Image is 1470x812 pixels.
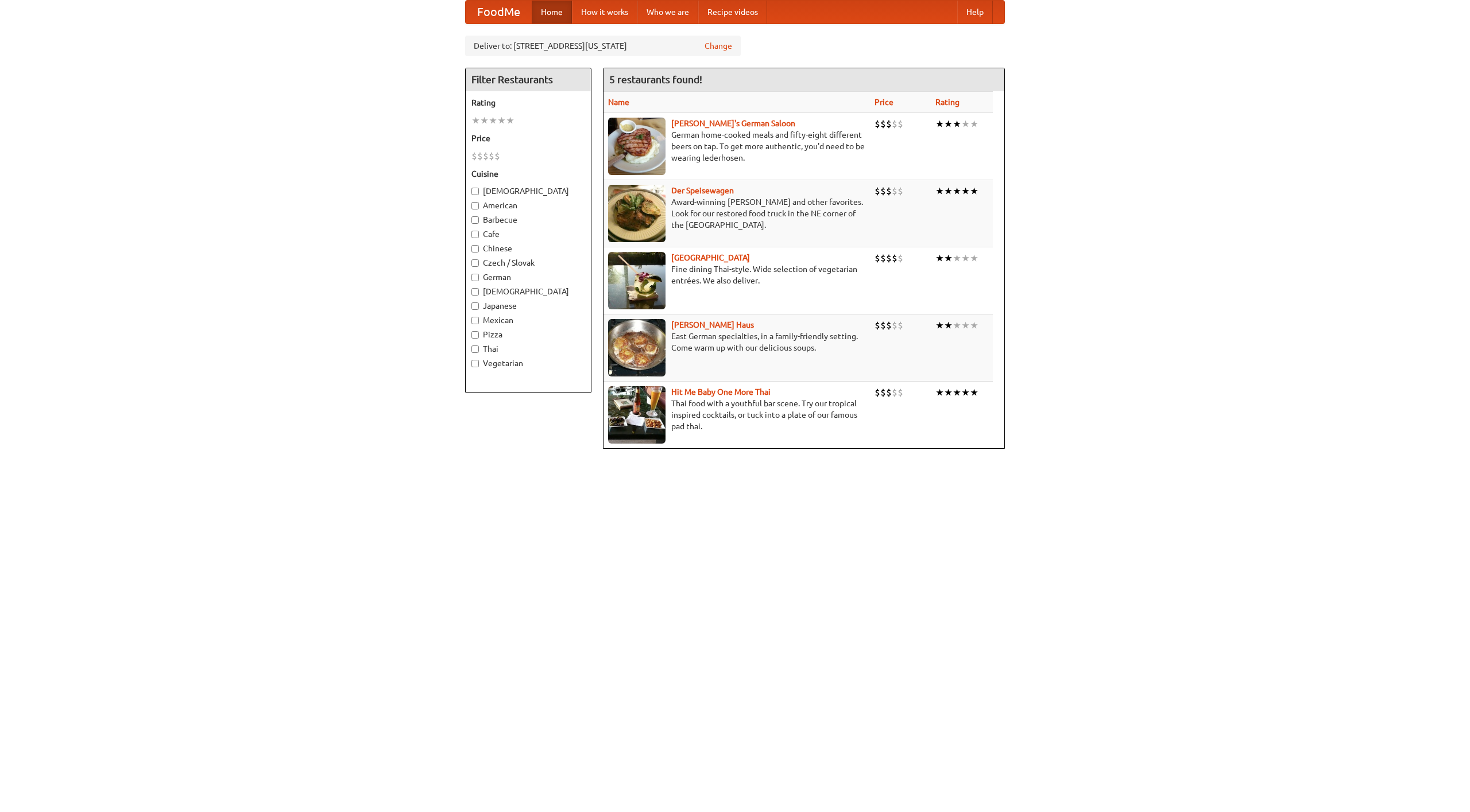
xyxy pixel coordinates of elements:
li: ★ [953,319,961,332]
li: ★ [497,114,506,127]
input: Czech / Slovak [471,259,479,267]
li: ★ [970,319,978,332]
label: Czech / Slovak [471,257,585,269]
img: babythai.jpg [608,386,666,444]
input: Cafe [471,231,479,238]
li: $ [892,252,898,265]
li: ★ [961,118,970,130]
li: ★ [961,319,970,332]
label: Japanese [471,300,585,312]
p: East German specialties, in a family-friendly setting. Come warm up with our delicious soups. [608,331,865,353]
li: $ [892,185,898,197]
li: ★ [953,185,961,197]
li: ★ [935,319,944,332]
li: ★ [471,114,480,127]
ng-pluralize: 5 restaurants found! [609,74,702,85]
label: Thai [471,343,585,355]
a: Help [957,1,993,24]
li: ★ [506,114,514,127]
input: American [471,202,479,209]
label: Chinese [471,243,585,254]
input: Pizza [471,331,479,339]
a: Who we are [637,1,698,24]
a: How it works [572,1,637,24]
b: Der Speisewagen [671,186,734,195]
input: Barbecue [471,216,479,224]
li: $ [489,150,494,162]
li: $ [875,252,880,265]
li: $ [886,118,892,130]
li: $ [898,386,903,399]
label: American [471,200,585,211]
label: Mexican [471,314,585,326]
label: Pizza [471,329,585,340]
a: Price [875,98,893,107]
a: [PERSON_NAME]'s German Saloon [671,119,795,128]
li: ★ [944,252,953,265]
div: Deliver to: [STREET_ADDRESS][US_STATE] [465,36,741,56]
b: [GEOGRAPHIC_DATA] [671,253,750,262]
li: ★ [944,118,953,130]
li: $ [494,150,500,162]
h5: Price [471,133,585,144]
li: $ [880,118,886,130]
h5: Rating [471,97,585,108]
a: Change [705,40,732,52]
li: ★ [935,252,944,265]
a: Hit Me Baby One More Thai [671,387,771,397]
li: $ [886,319,892,332]
h5: Cuisine [471,168,585,180]
h4: Filter Restaurants [466,68,591,91]
li: $ [875,185,880,197]
a: Recipe videos [698,1,767,24]
li: $ [875,319,880,332]
li: $ [880,319,886,332]
li: $ [483,150,489,162]
li: ★ [953,118,961,130]
li: ★ [489,114,497,127]
li: ★ [944,386,953,399]
input: Chinese [471,245,479,252]
label: German [471,271,585,283]
li: $ [875,118,880,130]
label: Vegetarian [471,358,585,369]
li: ★ [970,118,978,130]
li: ★ [944,319,953,332]
li: ★ [953,252,961,265]
p: Fine dining Thai-style. Wide selection of vegetarian entrées. We also deliver. [608,263,865,286]
input: Thai [471,345,479,353]
li: $ [892,386,898,399]
img: kohlhaus.jpg [608,319,666,376]
input: [DEMOGRAPHIC_DATA] [471,188,479,195]
li: ★ [480,114,489,127]
li: ★ [944,185,953,197]
a: Rating [935,98,960,107]
input: [DEMOGRAPHIC_DATA] [471,288,479,296]
b: [PERSON_NAME] Haus [671,320,754,329]
li: ★ [961,386,970,399]
label: [DEMOGRAPHIC_DATA] [471,286,585,297]
input: Vegetarian [471,360,479,367]
li: $ [880,252,886,265]
li: $ [898,252,903,265]
li: $ [477,150,483,162]
p: Thai food with a youthful bar scene. Try our tropical inspired cocktails, or tuck into a plate of... [608,398,865,432]
li: $ [898,185,903,197]
li: $ [471,150,477,162]
li: ★ [935,118,944,130]
li: ★ [935,185,944,197]
li: ★ [953,386,961,399]
a: FoodMe [466,1,532,24]
li: ★ [961,252,970,265]
li: $ [880,386,886,399]
input: Japanese [471,302,479,310]
img: speisewagen.jpg [608,185,666,242]
input: Mexican [471,317,479,324]
li: $ [886,386,892,399]
a: Home [532,1,572,24]
p: German home-cooked meals and fifty-eight different beers on tap. To get more authentic, you'd nee... [608,129,865,164]
li: ★ [970,252,978,265]
label: [DEMOGRAPHIC_DATA] [471,185,585,197]
label: Barbecue [471,214,585,226]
